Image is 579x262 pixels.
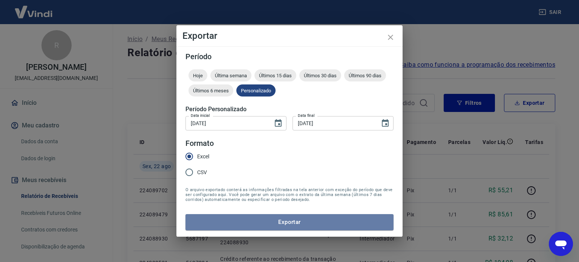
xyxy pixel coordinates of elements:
button: Choose date, selected date is 21 de ago de 2025 [271,116,286,131]
div: Últimos 90 dias [344,69,386,81]
div: Últimos 30 dias [299,69,341,81]
span: Últimos 6 meses [188,88,233,93]
span: Personalizado [236,88,276,93]
span: O arquivo exportado conterá as informações filtradas na tela anterior com exceção do período que ... [185,187,394,202]
span: Últimos 15 dias [254,73,296,78]
div: Últimos 15 dias [254,69,296,81]
h5: Período Personalizado [185,106,394,113]
span: Excel [197,153,209,161]
h4: Exportar [182,31,397,40]
button: Choose date, selected date is 22 de ago de 2025 [378,116,393,131]
label: Data inicial [191,113,210,118]
button: close [381,28,400,46]
span: Hoje [188,73,207,78]
iframe: Botão para abrir a janela de mensagens [549,232,573,256]
h5: Período [185,53,394,60]
div: Hoje [188,69,207,81]
button: Exportar [185,214,394,230]
div: Últimos 6 meses [188,84,233,97]
legend: Formato [185,138,214,149]
span: Últimos 30 dias [299,73,341,78]
span: CSV [197,169,207,176]
input: DD/MM/YYYY [185,116,268,130]
span: Últimos 90 dias [344,73,386,78]
input: DD/MM/YYYY [293,116,375,130]
span: Última semana [210,73,251,78]
div: Personalizado [236,84,276,97]
label: Data final [298,113,315,118]
div: Última semana [210,69,251,81]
